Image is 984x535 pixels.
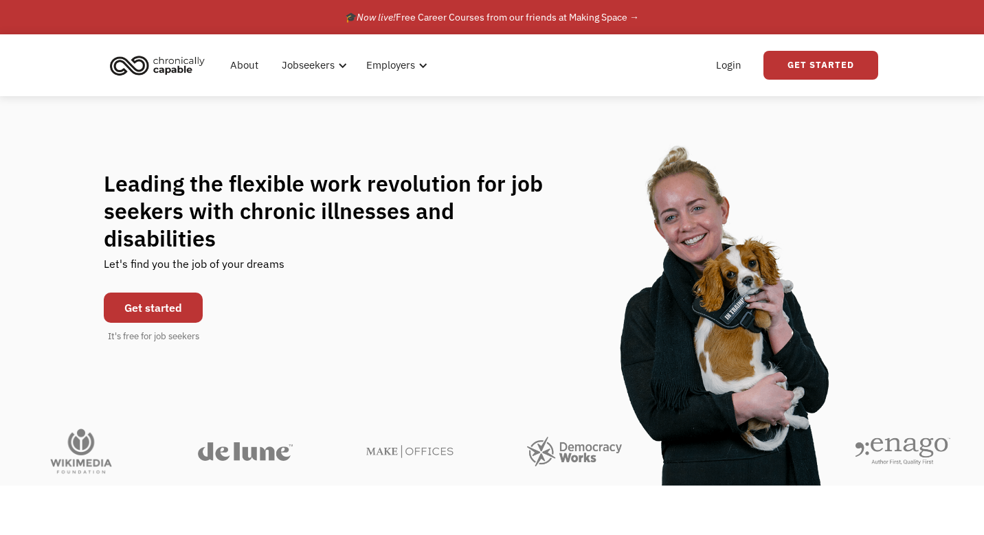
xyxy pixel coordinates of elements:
[104,293,203,323] a: Get started
[282,57,335,73] div: Jobseekers
[104,170,570,252] h1: Leading the flexible work revolution for job seekers with chronic illnesses and disabilities
[106,50,215,80] a: home
[108,330,199,343] div: It's free for job seekers
[222,43,267,87] a: About
[763,51,878,80] a: Get Started
[708,43,750,87] a: Login
[358,43,432,87] div: Employers
[357,11,396,23] em: Now live!
[273,43,351,87] div: Jobseekers
[104,252,284,286] div: Let's find you the job of your dreams
[366,57,415,73] div: Employers
[345,9,639,25] div: 🎓 Free Career Courses from our friends at Making Space →
[106,50,209,80] img: Chronically Capable logo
